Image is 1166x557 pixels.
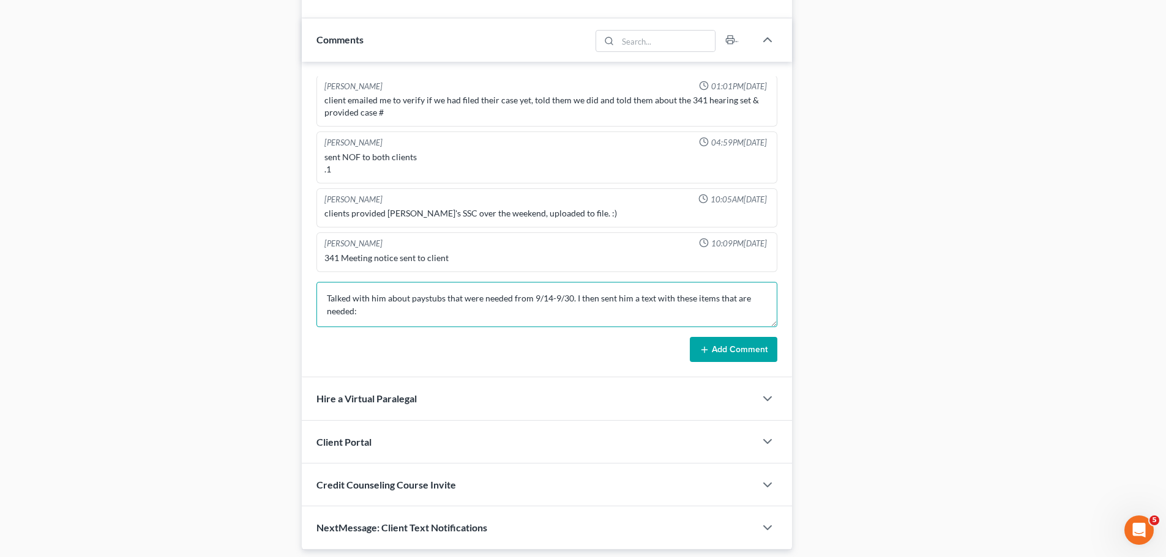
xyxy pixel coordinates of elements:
[324,81,383,92] div: [PERSON_NAME]
[711,81,767,92] span: 01:01PM[DATE]
[1124,515,1154,545] iframe: Intercom live chat
[690,337,777,363] button: Add Comment
[618,31,716,51] input: Search...
[324,151,769,175] div: sent NOF to both clients .1
[316,34,364,45] span: Comments
[316,436,372,448] span: Client Portal
[324,238,383,249] div: [PERSON_NAME]
[316,393,417,404] span: Hire a Virtual Paralegal
[324,194,383,205] div: [PERSON_NAME]
[711,194,767,205] span: 10:05AM[DATE]
[711,137,767,149] span: 04:59PM[DATE]
[324,137,383,149] div: [PERSON_NAME]
[324,94,769,119] div: client emailed me to verify if we had filed their case yet, told them we did and told them about ...
[1149,515,1159,525] span: 5
[324,207,769,219] div: clients provided [PERSON_NAME]'s SSC over the weekend, uploaded to file. :)
[316,522,487,533] span: NextMessage: Client Text Notifications
[316,479,456,490] span: Credit Counseling Course Invite
[711,238,767,249] span: 10:09PM[DATE]
[324,252,769,264] div: 341 Meeting notice sent to client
